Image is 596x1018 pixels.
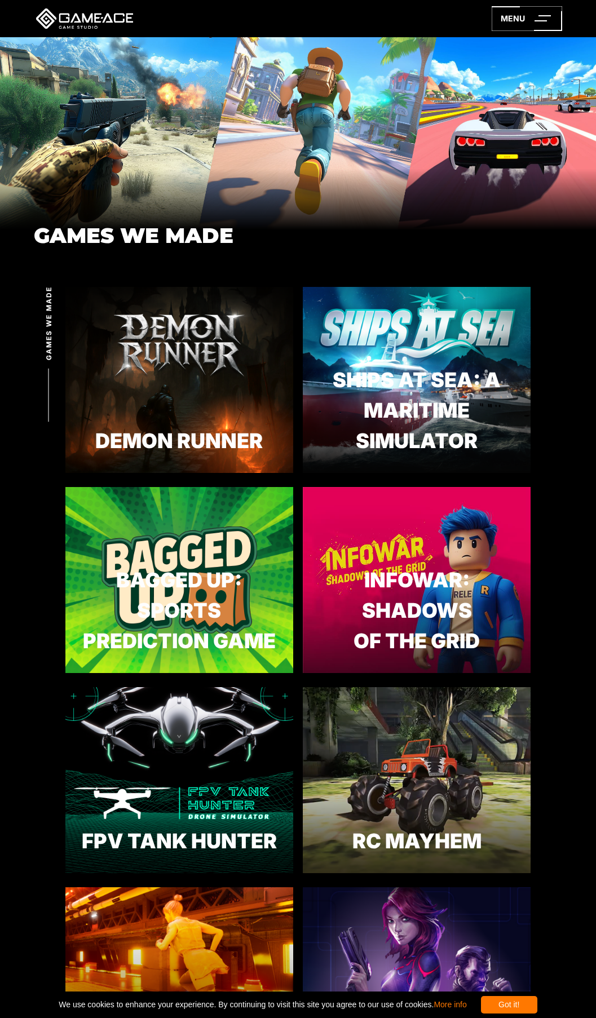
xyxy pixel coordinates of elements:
[481,996,537,1013] div: Got it!
[65,426,294,456] div: Demon Runner
[303,287,531,473] img: Ships at sea preview image
[65,287,294,473] img: Demon runner preview
[303,365,531,456] div: Ships At Sea: A Maritime Simulator
[303,565,531,656] div: Infowar: Shadows of the Grid
[492,6,562,31] a: menu
[303,487,531,674] img: Infowar shadows of the grid preview image
[65,565,294,656] div: Bagged Up: Sports Prediction Game
[65,487,294,674] img: Bagged up preview img
[303,687,531,874] img: Rc mayhem preview img
[59,996,466,1013] span: We use cookies to enhance your experience. By continuing to visit this site you agree to our use ...
[434,1000,466,1009] a: More info
[303,826,531,856] div: RC Mayhem
[43,286,54,360] span: GAMES WE MADE
[34,224,233,247] h1: GAMES WE MADE
[65,826,294,856] div: FPV Tank Hunter
[65,687,294,874] img: Fpv tank hunter results preview image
